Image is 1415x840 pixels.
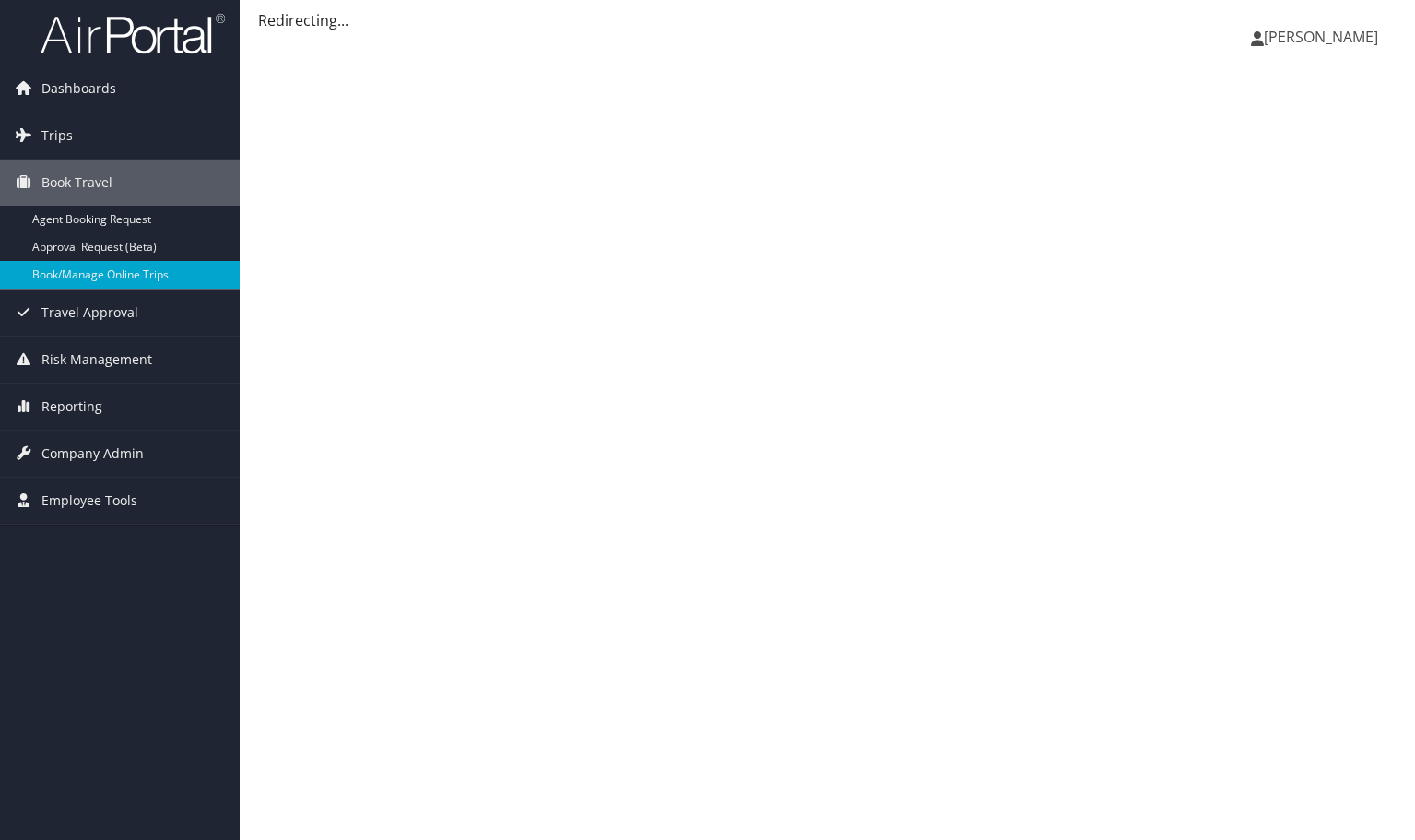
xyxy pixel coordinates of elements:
[41,112,73,159] span: Trips
[1264,27,1378,47] span: [PERSON_NAME]
[41,290,138,336] span: Travel Approval
[41,12,225,55] img: airportal-logo.png
[41,384,102,430] span: Reporting
[41,337,152,383] span: Risk Management
[258,9,1397,31] div: Redirecting...
[41,160,112,206] span: Book Travel
[41,478,137,524] span: Employee Tools
[41,65,116,112] span: Dashboards
[1251,9,1397,65] a: [PERSON_NAME]
[41,431,144,477] span: Company Admin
